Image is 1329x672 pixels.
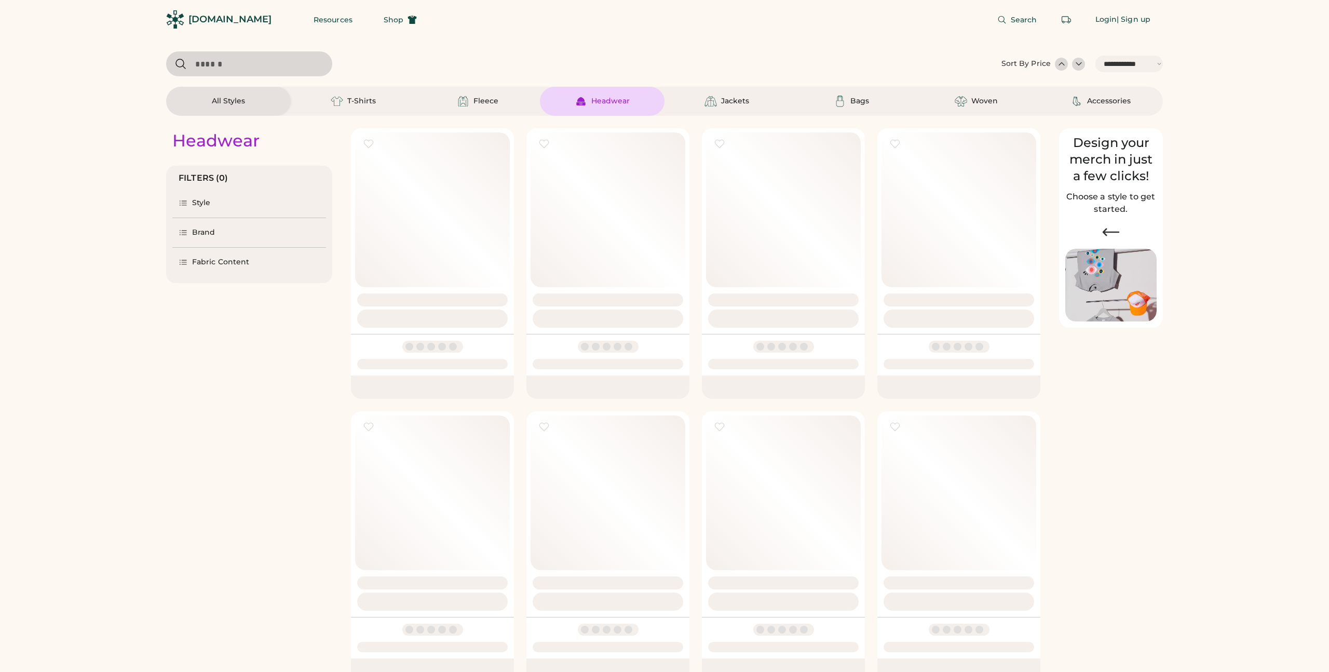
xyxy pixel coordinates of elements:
img: Accessories Icon [1070,95,1083,107]
span: Search [1011,16,1037,23]
img: Fleece Icon [457,95,469,107]
div: All Styles [212,96,245,106]
div: Bags [850,96,869,106]
div: Accessories [1087,96,1131,106]
img: Headwear Icon [575,95,587,107]
button: Shop [371,9,429,30]
div: Style [192,198,211,208]
div: Headwear [591,96,630,106]
img: T-Shirts Icon [331,95,343,107]
div: Woven [971,96,998,106]
button: Resources [301,9,365,30]
div: Brand [192,227,215,238]
img: Image of Lisa Congdon Eye Print on T-Shirt and Hat [1065,249,1157,322]
button: Search [985,9,1050,30]
div: | Sign up [1117,15,1150,25]
span: Shop [384,16,403,23]
div: Fleece [473,96,498,106]
div: [DOMAIN_NAME] [188,13,272,26]
img: Jackets Icon [704,95,717,107]
img: Bags Icon [834,95,846,107]
div: Jackets [721,96,749,106]
div: T-Shirts [347,96,376,106]
div: Sort By Price [1001,59,1051,69]
div: FILTERS (0) [179,172,228,184]
div: Headwear [172,130,260,151]
div: Fabric Content [192,257,249,267]
img: Woven Icon [955,95,967,107]
div: Design your merch in just a few clicks! [1065,135,1157,184]
div: Login [1095,15,1117,25]
h2: Choose a style to get started. [1065,191,1157,216]
button: Retrieve an order [1056,9,1077,30]
img: Rendered Logo - Screens [166,10,184,29]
